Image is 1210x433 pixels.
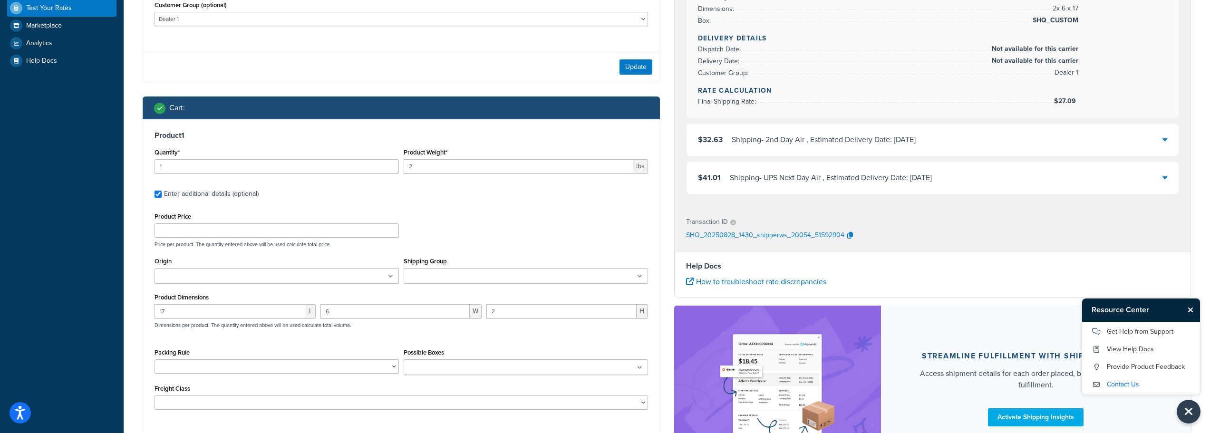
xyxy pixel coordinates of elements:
a: How to troubleshoot rate discrepancies [686,277,826,288]
span: $27.09 [1054,96,1078,106]
span: Help Docs [26,57,57,65]
label: Origin [155,258,172,265]
h2: Cart : [169,104,185,112]
input: Enter additional details (optional) [155,191,162,198]
label: Possible Boxes [404,349,444,356]
a: Activate Shipping Insights [988,408,1084,426]
label: Packing Rule [155,349,190,356]
span: Box: [698,16,713,26]
a: Provide Product Feedback [1092,359,1191,375]
span: SHQ_CUSTOM [1030,15,1078,27]
label: Product Price [155,213,191,220]
span: Dispatch Date: [698,45,743,55]
span: Final Shipping Rate: [698,97,758,107]
span: Dimensions: [698,4,736,14]
button: Close Resource Center [1177,400,1200,423]
a: Analytics [7,35,116,52]
a: Marketplace [7,17,116,34]
label: Shipping Group [404,258,447,265]
label: Customer Group (optional) [155,1,227,9]
span: W [470,304,482,318]
span: Test Your Rates [26,4,72,12]
span: Dealer 1 [1052,67,1078,79]
span: Not available for this carrier [989,44,1078,55]
div: Shipping - UPS Next Day Air , Estimated Delivery Date: [DATE] [730,172,932,185]
span: Marketplace [26,22,62,30]
p: SHQ_20250828_1430_shipperws_20054_51592904 [686,229,844,243]
a: Help Docs [7,52,116,69]
label: Freight Class [155,385,190,392]
span: 2 x 6 x 17 [1050,3,1078,15]
h4: Help Docs [686,261,1180,272]
span: $32.63 [698,135,723,145]
a: Get Help from Support [1092,324,1191,339]
a: View Help Docs [1092,342,1191,357]
span: L [306,304,316,318]
span: Analytics [26,39,52,48]
label: Product Dimensions [155,294,209,301]
h4: Rate Calculation [698,86,1168,96]
span: H [637,304,648,318]
span: Delivery Date: [698,57,742,67]
p: Price per product. The quantity entered above will be used calculate total price. [152,241,650,248]
div: Shipping - 2nd Day Air , Estimated Delivery Date: [DATE] [732,134,916,147]
div: Streamline Fulfillment with Shipping Insights [922,351,1150,361]
label: Product Weight* [404,149,447,156]
div: Access shipment details for each order placed, bridging checkout and fulfillment. [904,368,1169,391]
div: Enter additional details (optional) [164,187,259,201]
button: Update [620,59,652,75]
label: Quantity* [155,149,180,156]
span: Not available for this carrier [989,56,1078,67]
button: Close Resource Center [1183,304,1200,316]
p: Transaction ID [686,216,728,229]
h4: Delivery Details [698,34,1168,44]
h3: Resource Center [1082,298,1183,321]
p: Dimensions per product. The quantity entered above will be used calculate total volume. [152,322,351,328]
a: Contact Us [1092,377,1191,392]
span: $41.01 [698,173,721,183]
h3: Product 1 [155,131,648,140]
input: 0.0 [155,159,399,173]
span: lbs [633,159,648,173]
input: 0.00 [404,159,633,173]
span: Customer Group: [698,68,751,78]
